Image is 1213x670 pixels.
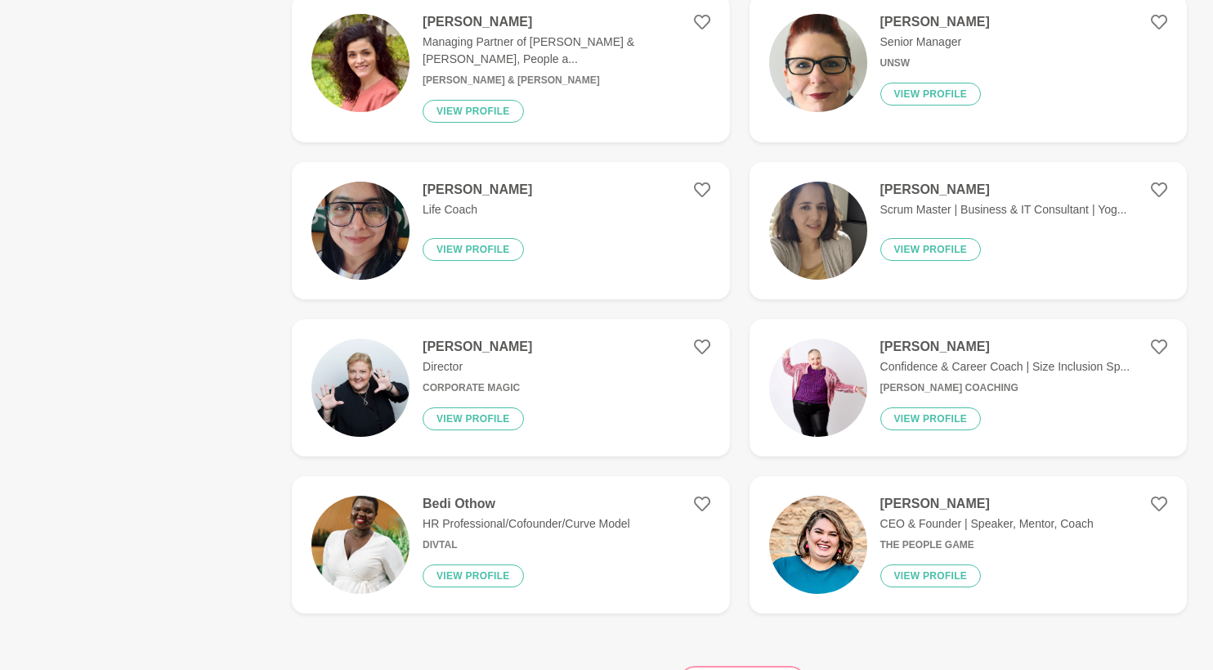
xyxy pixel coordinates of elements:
[423,515,630,533] p: HR Professional/Cofounder/Curve Model
[423,339,532,355] h4: [PERSON_NAME]
[292,319,729,456] a: [PERSON_NAME]DirectorCorporate MagicView profile
[423,407,524,430] button: View profile
[880,34,990,51] p: Senior Manager
[423,100,524,123] button: View profile
[769,339,867,437] img: 2d372442172b23be80d9398285961e42ceb8d4da-2047x2048.jpg
[880,339,1130,355] h4: [PERSON_NAME]
[880,238,982,261] button: View profile
[311,496,410,594] img: 3e4267b0e6340f209581e22effdf269a40e48e78-601x900.png
[423,182,532,198] h4: [PERSON_NAME]
[423,201,532,218] p: Life Coach
[880,358,1130,375] p: Confidence & Career Coach | Size Inclusion Sp...
[769,182,867,280] img: a54c1e071b777ac08199434fe7c99a223aa8ad3c-2448x3264.jpg
[880,496,1094,512] h4: [PERSON_NAME]
[880,407,982,430] button: View profile
[880,182,1127,198] h4: [PERSON_NAME]
[750,476,1187,614] a: [PERSON_NAME]CEO & Founder | Speaker, Mentor, CoachThe People GameView profile
[423,539,630,551] h6: Divtal
[423,564,524,587] button: View profile
[311,182,410,280] img: 48299bfd38c0806dd1420c1220c4332ed9e7922b-557x948.jpg
[880,14,990,30] h4: [PERSON_NAME]
[423,14,709,30] h4: [PERSON_NAME]
[423,358,532,375] p: Director
[292,476,729,614] a: Bedi OthowHR Professional/Cofounder/Curve ModelDivtalView profile
[311,14,410,112] img: d59f63ee9313bef3e0814c9cb4930c39c7d67f46-1125x1233.jpg
[423,34,709,68] p: Managing Partner of [PERSON_NAME] & [PERSON_NAME], People a...
[880,382,1130,394] h6: [PERSON_NAME] Coaching
[750,319,1187,456] a: [PERSON_NAME]Confidence & Career Coach | Size Inclusion Sp...[PERSON_NAME] CoachingView profile
[880,564,982,587] button: View profile
[292,162,729,299] a: [PERSON_NAME]Life CoachView profile
[423,382,532,394] h6: Corporate Magic
[423,496,630,512] h4: Bedi Othow
[769,496,867,594] img: cd1a65f6498f2e1e248c8764c1a6caee1c27f55e-1737x1672.jpg
[769,14,867,112] img: 07ce0db566630663a5a9b1ccbc1ace2b72d12be7-1339x1833.png
[750,162,1187,299] a: [PERSON_NAME]Scrum Master | Business & IT Consultant | Yog...View profile
[880,57,990,70] h6: UNSW
[880,201,1127,218] p: Scrum Master | Business & IT Consultant | Yog...
[880,539,1094,551] h6: The People Game
[423,238,524,261] button: View profile
[311,339,410,437] img: 873894b7a472259661c8d08214f9e851394021a3-1500x1500.jpg
[880,83,982,106] button: View profile
[880,515,1094,533] p: CEO & Founder | Speaker, Mentor, Coach
[423,74,709,87] h6: [PERSON_NAME] & [PERSON_NAME]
